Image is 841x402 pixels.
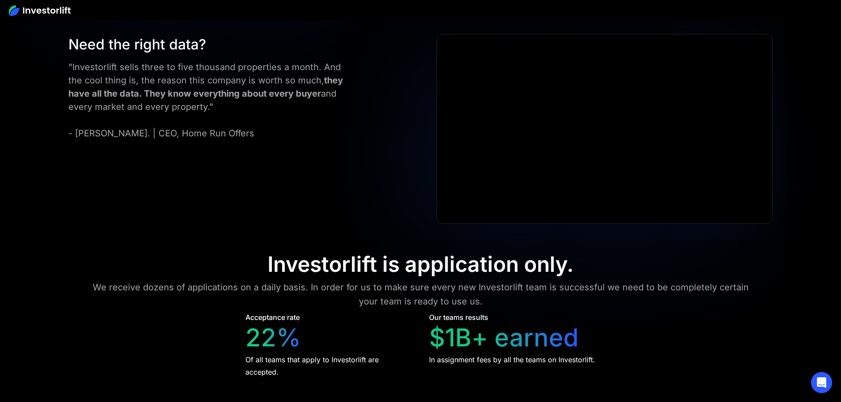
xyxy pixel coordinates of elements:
strong: they have all the data. They know everything about every buyer [68,75,343,99]
div: Need the right data? [68,34,356,55]
div: Acceptance rate [245,312,300,323]
div: Of all teams that apply to Investorlift are accepted. [245,353,413,378]
iframe: Ryan Pineda | Testimonial [437,34,772,223]
div: $1B+ earned [429,323,579,353]
div: We receive dozens of applications on a daily basis. In order for us to make sure every new Invest... [84,280,757,308]
div: In assignment fees by all the teams on Investorlift. [429,353,595,366]
div: Our teams results [429,312,488,323]
div: Open Intercom Messenger [811,372,832,393]
div: "Investorlift sells three to five thousand properties a month. And the cool thing is, the reason ... [68,60,356,140]
div: Investorlift is application only. [268,252,573,277]
div: 22% [245,323,301,353]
